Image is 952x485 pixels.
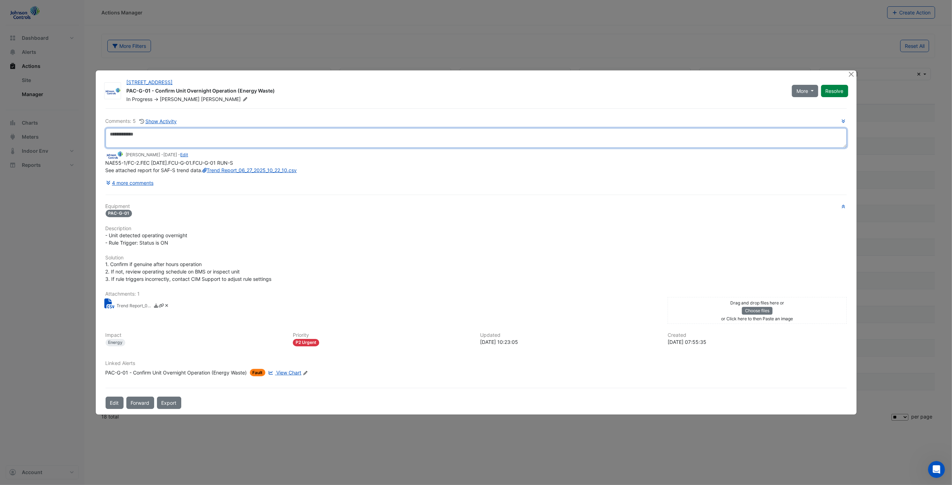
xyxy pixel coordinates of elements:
[105,88,121,95] img: Johnson Controls
[250,369,266,376] span: Fault
[796,87,808,95] span: More
[126,397,154,409] button: Forward
[139,117,177,125] button: Show Activity
[106,226,847,232] h6: Description
[154,96,159,102] span: ->
[293,339,319,346] div: P2 Urgent
[106,339,126,346] div: Energy
[201,96,249,103] span: [PERSON_NAME]
[106,117,177,125] div: Comments: 5
[480,338,660,346] div: [DATE] 10:23:05
[106,232,188,246] span: - Unit detected operating overnight - Rule Trigger: Status is ON
[721,316,793,321] small: or Click here to then Paste an image
[106,151,123,159] img: Johnson Controls
[730,300,784,306] small: Drag and drop files here or
[106,360,847,366] h6: Linked Alerts
[157,397,181,409] a: Export
[106,332,285,338] h6: Impact
[928,461,945,478] iframe: Intercom live chat
[127,79,173,85] a: [STREET_ADDRESS]
[126,152,188,158] small: [PERSON_NAME] - -
[164,152,177,157] span: 2025-06-27 10:23:05
[267,369,301,376] a: View Chart
[181,152,188,157] a: Edit
[106,177,154,189] button: 4 more comments
[792,85,818,97] button: More
[160,96,200,102] span: [PERSON_NAME]
[668,338,847,346] div: [DATE] 07:55:35
[106,369,247,376] div: PAC-G-01 - Confirm Unit Overnight Operation (Energy Waste)
[848,70,855,78] button: Close
[106,160,297,173] span: NAE55-1/FC-2.FEC [DATE].FCU-G-01.FCU-G-01 RUN-S See attached report for SAF-S trend data.
[106,291,847,297] h6: Attachments: 1
[480,332,660,338] h6: Updated
[303,370,308,376] fa-icon: Edit Linked Alerts
[106,261,272,282] span: 1. Confirm if genuine after hours operation 2. If not, review operating schedule on BMS or inspec...
[164,303,169,310] a: Delete
[203,167,297,173] a: Trend Report_06_27_2025_10_22_10.csv
[276,370,301,376] span: View Chart
[127,96,153,102] span: In Progress
[742,307,773,315] button: Choose files
[293,332,472,338] h6: Priority
[159,303,164,310] a: Copy link to clipboard
[821,85,848,97] button: Resolve
[117,303,152,310] small: Trend Report_06_27_2025_10_22_10.csv
[668,332,847,338] h6: Created
[106,255,847,261] h6: Solution
[153,303,159,310] a: Download
[106,397,124,409] button: Edit
[106,210,132,217] span: PAC-G-01
[127,87,783,96] div: PAC-G-01 - Confirm Unit Overnight Operation (Energy Waste)
[106,203,847,209] h6: Equipment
